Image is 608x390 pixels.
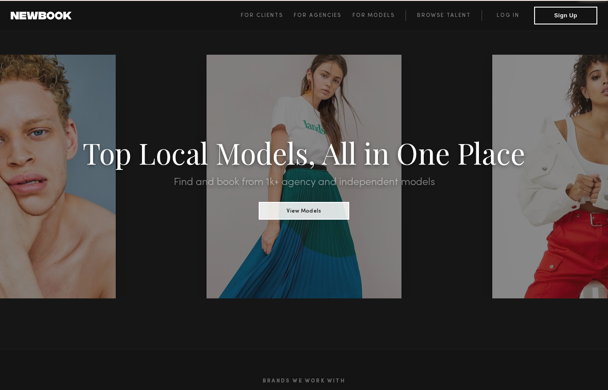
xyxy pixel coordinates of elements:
[294,13,341,18] span: For Agencies
[482,10,534,21] a: Log in
[353,10,406,21] a: For Models
[45,139,562,166] h1: Top Local Models, All in One Place
[353,13,395,18] span: For Models
[534,7,597,24] button: Sign Up
[405,10,482,21] a: Browse Talent
[241,10,294,21] a: For Clients
[259,205,349,215] a: View Models
[45,177,562,188] h2: Find and book from 1k+ agency and independent models
[259,202,349,220] button: View Models
[294,10,352,21] a: For Agencies
[241,13,283,18] span: For Clients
